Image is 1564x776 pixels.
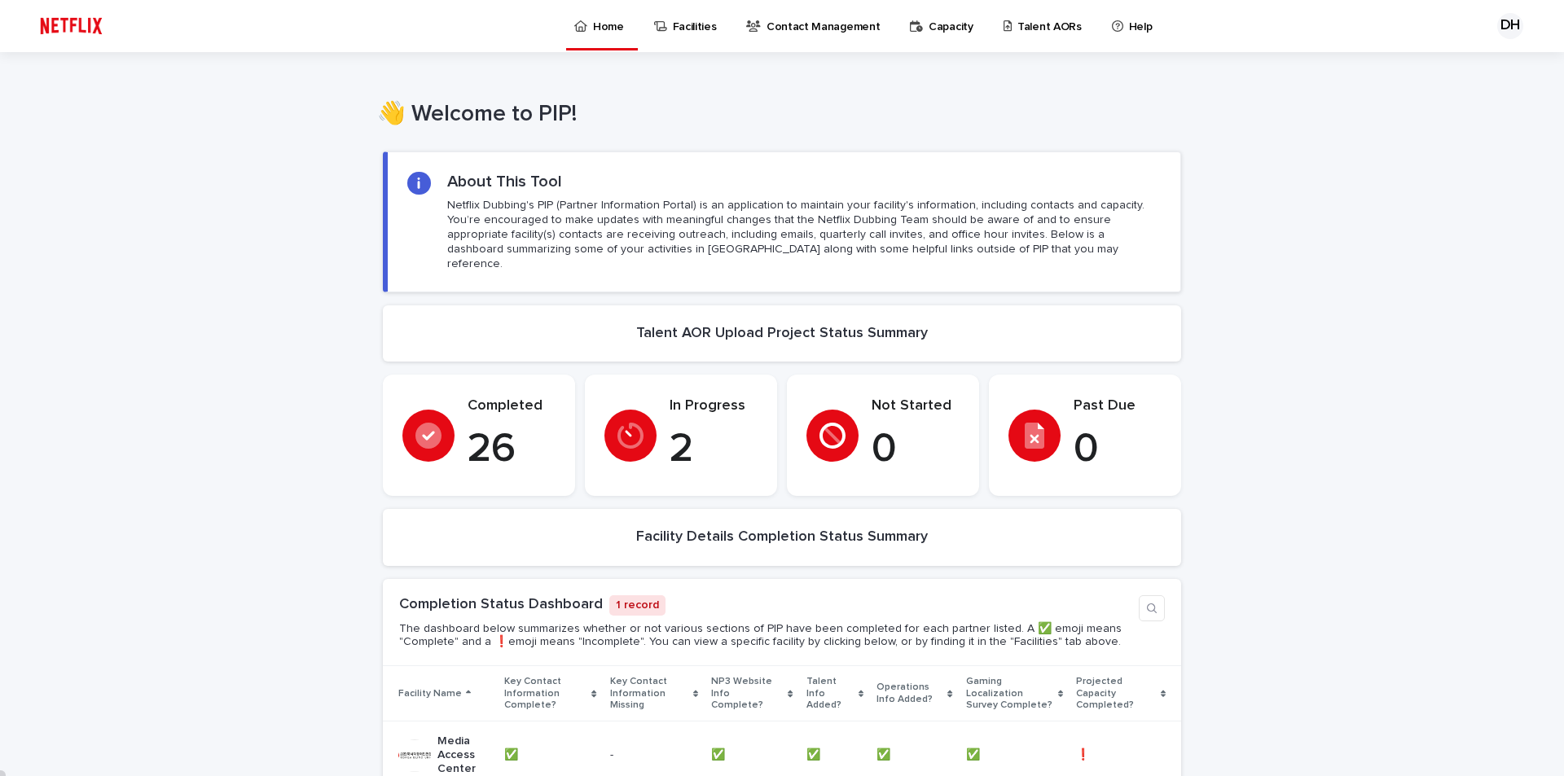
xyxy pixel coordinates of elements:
[876,745,894,762] p: ✅
[872,397,960,415] p: Not Started
[636,325,928,343] h2: Talent AOR Upload Project Status Summary
[504,745,521,762] p: ✅
[1497,13,1523,39] div: DH
[966,673,1054,714] p: Gaming Localization Survey Complete?
[670,397,758,415] p: In Progress
[447,198,1161,272] p: Netflix Dubbing's PIP (Partner Information Portal) is an application to maintain your facility's ...
[377,101,1175,129] h1: 👋 Welcome to PIP!
[504,673,587,714] p: Key Contact Information Complete?
[33,10,110,42] img: ifQbXi3ZQGMSEF7WDB7W
[670,425,758,474] p: 2
[636,528,928,546] h2: Facility Details Completion Status Summary
[872,425,960,474] p: 0
[966,745,983,762] p: ✅
[468,425,556,474] p: 26
[468,397,556,415] p: Completed
[399,622,1132,650] p: The dashboard below summarizes whether or not various sections of PIP have been completed for eac...
[711,745,728,762] p: ✅
[876,678,944,708] p: Operations Info Added?
[610,673,689,714] p: Key Contact Information Missing
[447,172,562,191] h2: About This Tool
[1076,745,1093,762] p: ❗️
[610,748,698,762] p: -
[1074,425,1162,474] p: 0
[711,673,784,714] p: NP3 Website Info Complete?
[1074,397,1162,415] p: Past Due
[398,685,462,703] p: Facility Name
[1076,673,1156,714] p: Projected Capacity Completed?
[806,745,824,762] p: ✅
[609,595,666,616] p: 1 record
[437,734,491,775] p: Media Access Center
[399,597,603,612] a: Completion Status Dashboard
[806,673,854,714] p: Talent Info Added?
